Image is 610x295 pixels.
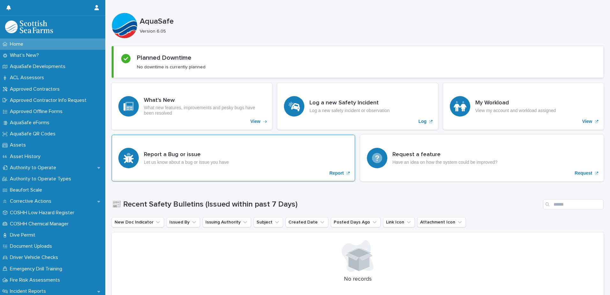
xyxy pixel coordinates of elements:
p: ACL Assessors [7,75,49,81]
h3: My Workload [475,100,556,107]
button: Created Date [286,217,328,227]
p: COSHH Low Hazard Register [7,210,79,216]
p: View my account and workload assigned [475,108,556,113]
button: Link Icon [383,217,415,227]
p: View [582,119,592,124]
p: AquaSafe [140,17,601,26]
button: Issuing Authority [203,217,251,227]
p: Driver Vehicle Checks [7,254,63,261]
p: Approved Contractor Info Request [7,97,92,103]
h3: Report a Bug or issue [144,151,229,158]
a: View [443,83,604,130]
p: Authority to Operate [7,165,61,171]
p: Approved Offline Forms [7,109,68,115]
p: COSHH Chemical Manager [7,221,74,227]
p: Log [419,119,427,124]
p: Let us know about a bug or issue you have [144,160,229,165]
a: Report [112,135,355,181]
p: Assets [7,142,31,148]
p: AquaSafe QR Codes [7,131,61,137]
p: What new features, improvements and pesky bugs have been resolved [144,105,265,116]
p: No downtime is currently planned [137,64,205,70]
p: Log a new safety incident or observation [309,108,390,113]
h3: Log a new Safety Incident [309,100,390,107]
a: Request [360,135,604,181]
button: Posted Days Ago [331,217,381,227]
button: New Doc Indicator [112,217,164,227]
button: Subject [254,217,283,227]
p: Version 6.05 [140,29,599,34]
p: AquaSafe Developments [7,64,71,70]
a: Log [277,83,438,130]
p: View [250,119,261,124]
p: What's New? [7,52,44,58]
p: Approved Contractors [7,86,65,92]
h1: 📰 Recent Safety Bulletins (Issued within past 7 Days) [112,200,540,209]
p: Beaufort Scale [7,187,47,193]
p: Have an idea on how the system could be improved? [392,160,497,165]
input: Search [543,199,604,209]
p: Authority to Operate Types [7,176,76,182]
p: Document Uploads [7,243,57,249]
p: No records [119,276,596,283]
p: Emergency Drill Training [7,266,67,272]
p: Fire Risk Assessments [7,277,65,283]
h3: Request a feature [392,151,497,158]
p: AquaSafe eForms [7,120,55,126]
a: View [112,83,272,130]
button: Issued By [167,217,200,227]
p: Report [329,170,344,176]
p: Dive Permit [7,232,41,238]
h3: What's New [144,97,265,104]
p: Request [575,170,592,176]
p: Home [7,41,28,47]
p: Corrective Actions [7,198,56,204]
h2: Planned Downtime [137,54,191,62]
p: Incident Reports [7,288,51,294]
button: Attachment Icon [417,217,466,227]
img: bPIBxiqnSb2ggTQWdOVV [5,20,53,33]
p: Asset History [7,154,46,160]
